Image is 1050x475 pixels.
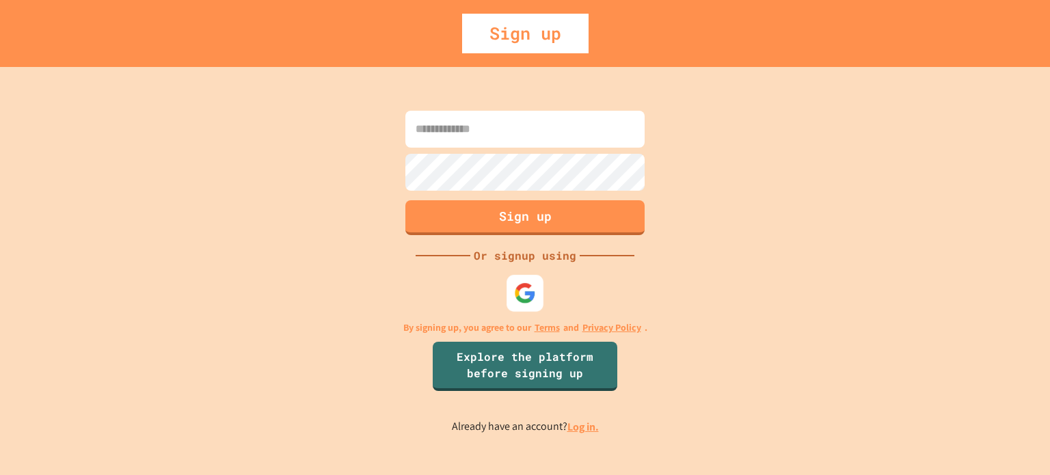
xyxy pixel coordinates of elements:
[462,14,589,53] div: Sign up
[433,342,617,391] a: Explore the platform before signing up
[405,200,645,235] button: Sign up
[514,282,536,303] img: google-icon.svg
[403,321,647,335] p: By signing up, you agree to our and .
[582,321,641,335] a: Privacy Policy
[535,321,560,335] a: Terms
[452,418,599,435] p: Already have an account?
[470,247,580,264] div: Or signup using
[567,420,599,434] a: Log in.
